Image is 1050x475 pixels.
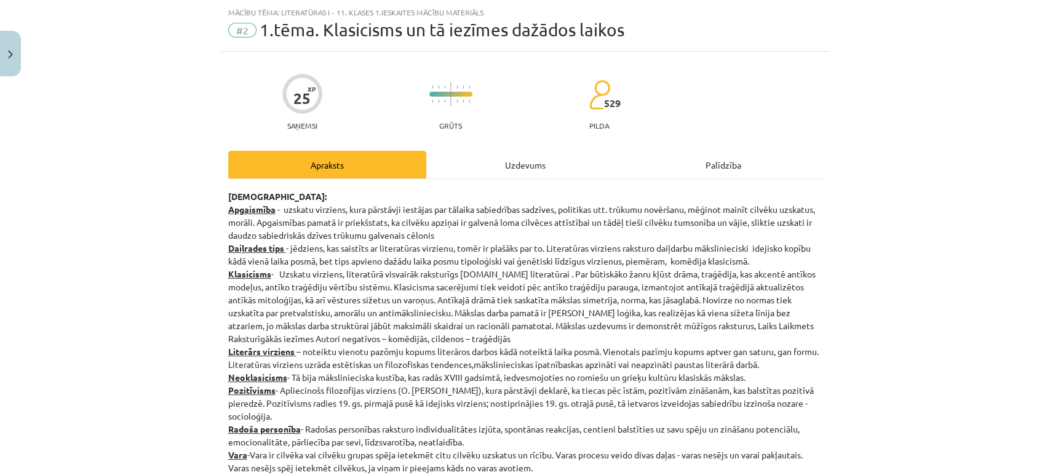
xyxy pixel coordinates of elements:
[463,100,464,103] img: icon-short-line-57e1e144782c952c97e751825c79c345078a6d821885a25fce030b3d8c18986b.svg
[228,385,276,396] strong: Pozitīvisms
[228,346,295,357] strong: Literārs virziens
[308,86,316,92] span: XP
[228,151,426,178] div: Apraksts
[463,86,464,89] img: icon-short-line-57e1e144782c952c97e751825c79c345078a6d821885a25fce030b3d8c18986b.svg
[228,204,276,215] u: Apgaismība
[432,86,433,89] img: icon-short-line-57e1e144782c952c97e751825c79c345078a6d821885a25fce030b3d8c18986b.svg
[444,86,445,89] img: icon-short-line-57e1e144782c952c97e751825c79c345078a6d821885a25fce030b3d8c18986b.svg
[228,372,287,383] strong: Neoklasicisms
[260,20,624,40] span: 1.tēma. Klasicisms un tā iezīmes dažādos laikos
[228,8,822,17] div: Mācību tēma: Literatūras i - 11. klases 1.ieskaites mācību materiāls
[432,100,433,103] img: icon-short-line-57e1e144782c952c97e751825c79c345078a6d821885a25fce030b3d8c18986b.svg
[589,121,609,130] p: pilda
[228,423,301,434] strong: Radoša personība
[228,242,284,253] strong: Daiļrades tips
[624,151,822,178] div: Palīdzība
[282,121,322,130] p: Saņemsi
[228,268,271,279] strong: Klasicisms
[228,449,247,460] strong: Vara
[444,100,445,103] img: icon-short-line-57e1e144782c952c97e751825c79c345078a6d821885a25fce030b3d8c18986b.svg
[228,23,257,38] span: #2
[469,100,470,103] img: icon-short-line-57e1e144782c952c97e751825c79c345078a6d821885a25fce030b3d8c18986b.svg
[604,98,621,109] span: 529
[426,151,624,178] div: Uzdevums
[438,86,439,89] img: icon-short-line-57e1e144782c952c97e751825c79c345078a6d821885a25fce030b3d8c18986b.svg
[456,86,458,89] img: icon-short-line-57e1e144782c952c97e751825c79c345078a6d821885a25fce030b3d8c18986b.svg
[450,82,451,106] img: icon-long-line-d9ea69661e0d244f92f715978eff75569469978d946b2353a9bb055b3ed8787d.svg
[228,191,327,202] strong: [DEMOGRAPHIC_DATA]:
[469,86,470,89] img: icon-short-line-57e1e144782c952c97e751825c79c345078a6d821885a25fce030b3d8c18986b.svg
[438,100,439,103] img: icon-short-line-57e1e144782c952c97e751825c79c345078a6d821885a25fce030b3d8c18986b.svg
[293,90,311,107] div: 25
[456,100,458,103] img: icon-short-line-57e1e144782c952c97e751825c79c345078a6d821885a25fce030b3d8c18986b.svg
[439,121,462,130] p: Grūts
[8,50,13,58] img: icon-close-lesson-0947bae3869378f0d4975bcd49f059093ad1ed9edebbc8119c70593378902aed.svg
[589,79,610,110] img: students-c634bb4e5e11cddfef0936a35e636f08e4e9abd3cc4e673bd6f9a4125e45ecb1.svg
